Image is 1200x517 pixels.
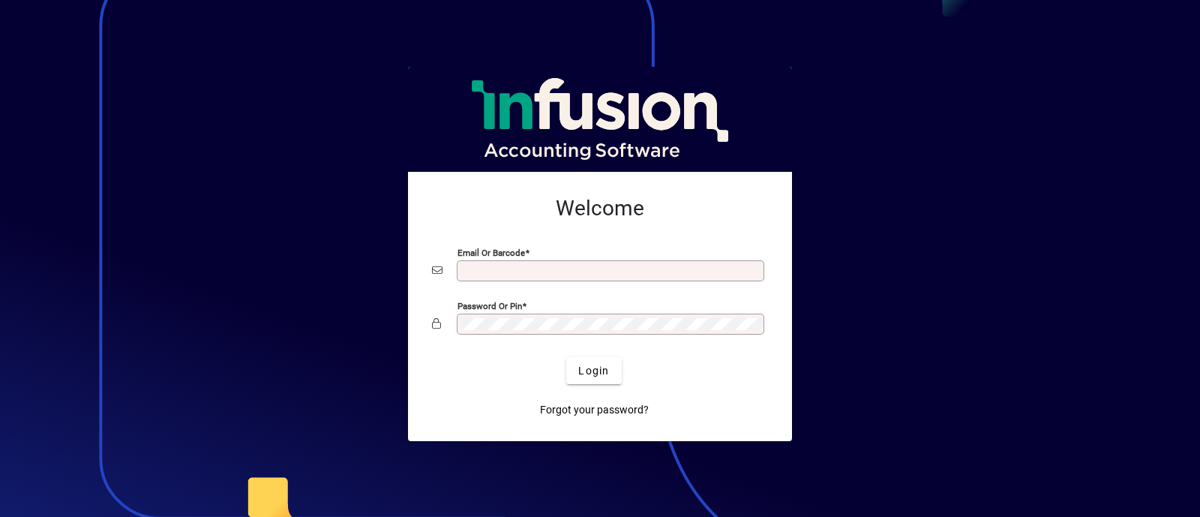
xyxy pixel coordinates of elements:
[432,196,768,221] h2: Welcome
[457,301,522,311] mat-label: Password or Pin
[457,248,525,258] mat-label: Email or Barcode
[540,402,649,418] span: Forgot your password?
[566,357,621,384] button: Login
[534,396,655,423] a: Forgot your password?
[578,363,609,379] span: Login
